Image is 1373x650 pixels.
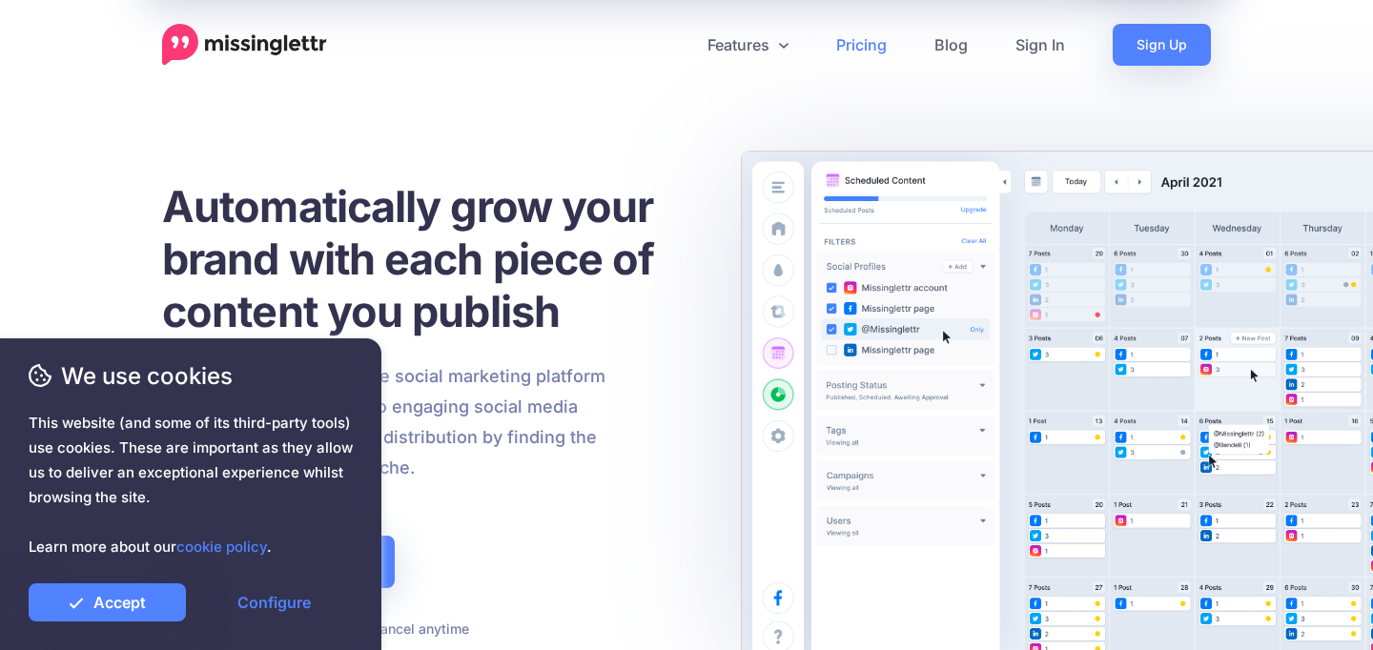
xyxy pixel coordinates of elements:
[992,24,1089,66] a: Sign In
[162,180,701,337] h1: Automatically grow your brand with each piece of content you publish
[29,359,353,393] span: We use cookies
[195,583,353,621] a: Configure
[353,617,469,640] li: Cancel anytime
[176,538,267,556] a: cookie policy
[812,24,911,66] a: Pricing
[29,411,353,559] span: This website (and some of its third-party tools) use cookies. These are important as they allow u...
[911,24,992,66] a: Blog
[29,583,186,621] a: Accept
[162,361,606,483] p: Missinglettr is an all-in-one social marketing platform that turns your content into engaging soc...
[684,24,812,66] a: Features
[1113,24,1211,66] a: Sign Up
[162,24,327,66] a: Home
